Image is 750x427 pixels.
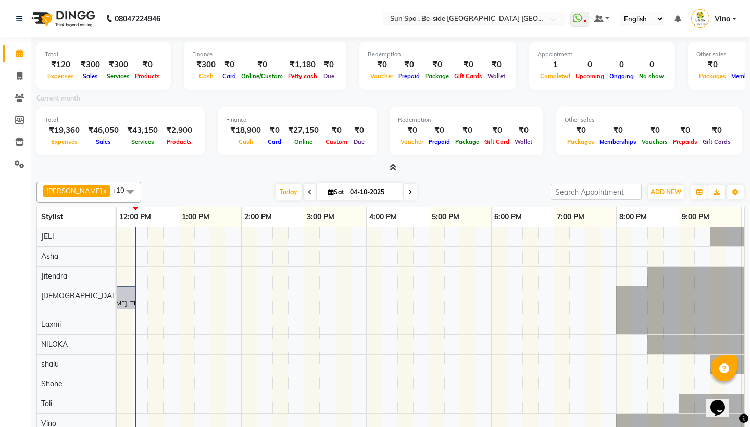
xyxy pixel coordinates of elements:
div: ₹300 [192,59,220,71]
span: Services [129,138,157,145]
div: Finance [226,116,368,124]
span: Laxmi [41,320,61,329]
div: ₹0 [670,124,700,136]
div: ₹0 [350,124,368,136]
button: ADD NEW [648,185,684,199]
div: Total [45,50,162,59]
span: Shohe [41,379,63,388]
span: Card [220,72,239,80]
div: ₹0 [239,59,285,71]
a: 5:00 PM [429,209,462,224]
div: ₹1,180 [285,59,320,71]
div: ₹0 [482,124,512,136]
span: Card [265,138,284,145]
span: Prepaid [426,138,453,145]
span: JELI [41,232,54,241]
div: ₹120 [45,59,77,71]
div: ₹0 [265,124,284,136]
span: Memberships [597,138,639,145]
span: Cash [236,138,256,145]
span: Vino [715,14,730,24]
span: Gift Card [482,138,512,145]
label: Current month [36,94,80,103]
div: ₹0 [597,124,639,136]
span: Voucher [398,138,426,145]
span: Online [292,138,315,145]
div: ₹0 [426,124,453,136]
span: Sat [326,188,347,196]
img: Vino [691,9,709,28]
div: ₹0 [398,124,426,136]
span: Upcoming [573,72,607,80]
a: 6:00 PM [492,209,524,224]
div: ₹0 [565,124,597,136]
span: Due [351,138,367,145]
div: ₹0 [132,59,162,71]
img: logo [27,4,98,33]
div: ₹0 [422,59,452,71]
span: Asha [41,252,58,261]
span: Packages [565,138,597,145]
span: Stylist [41,212,63,221]
div: ₹0 [368,59,396,71]
span: Products [132,72,162,80]
span: Package [422,72,452,80]
span: Sales [80,72,101,80]
span: Expenses [48,138,80,145]
input: Search Appointment [551,184,642,200]
a: 9:00 PM [679,209,712,224]
a: 4:00 PM [367,209,399,224]
span: Prepaid [396,72,422,80]
span: Products [164,138,194,145]
div: ₹0 [220,59,239,71]
span: +10 [112,186,132,194]
div: Redemption [398,116,535,124]
div: 1 [537,59,573,71]
div: ₹43,150 [123,124,162,136]
span: Vouchers [639,138,670,145]
span: Ongoing [607,72,636,80]
span: Petty cash [285,72,320,80]
a: 12:00 PM [117,209,154,224]
span: Sales [93,138,114,145]
div: ₹300 [77,59,104,71]
div: 0 [636,59,667,71]
span: Services [104,72,132,80]
div: ₹19,360 [45,124,84,136]
div: ₹2,900 [162,124,196,136]
span: Packages [696,72,729,80]
span: [DEMOGRAPHIC_DATA] [41,291,122,300]
span: Due [321,72,337,80]
div: ₹0 [696,59,729,71]
div: 0 [607,59,636,71]
b: 08047224946 [115,4,160,33]
div: ₹46,050 [84,124,123,136]
span: Expenses [45,72,77,80]
div: ₹0 [700,124,733,136]
div: ₹0 [323,124,350,136]
div: ₹0 [453,124,482,136]
span: Online/Custom [239,72,285,80]
span: Wallet [485,72,508,80]
div: Other sales [565,116,733,124]
div: Total [45,116,196,124]
div: ₹0 [320,59,338,71]
span: Toli [41,399,52,408]
div: ₹27,150 [284,124,323,136]
div: ₹0 [639,124,670,136]
a: 7:00 PM [554,209,587,224]
span: ADD NEW [651,188,681,196]
span: No show [636,72,667,80]
div: ₹0 [452,59,485,71]
a: 8:00 PM [617,209,649,224]
span: [PERSON_NAME] [46,186,102,195]
div: Redemption [368,50,508,59]
span: Gift Cards [452,72,485,80]
span: Cash [196,72,216,80]
iframe: chat widget [706,385,740,417]
div: Appointment [537,50,667,59]
span: Jitendra [41,271,67,281]
span: Voucher [368,72,396,80]
span: Prepaids [670,138,700,145]
div: ₹18,900 [226,124,265,136]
